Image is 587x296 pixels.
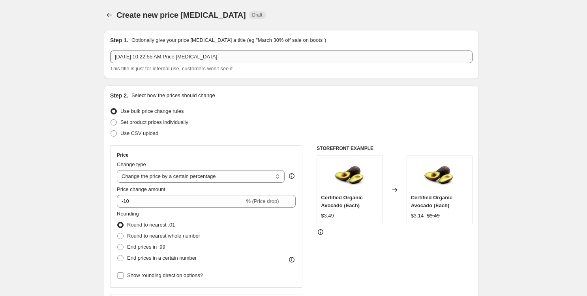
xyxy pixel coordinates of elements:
button: Price change jobs [104,9,115,21]
div: $3.14 [411,212,424,220]
span: Show rounding direction options? [127,272,203,278]
span: This title is just for internal use, customers won't see it [110,66,233,71]
p: Optionally give your price [MEDICAL_DATA] a title (eg "March 30% off sale on boots") [131,36,326,44]
span: Round to nearest .01 [127,222,175,228]
h3: Price [117,152,128,158]
span: End prices in .99 [127,244,165,250]
h2: Step 2. [110,92,128,99]
span: Rounding [117,211,139,217]
input: 30% off holiday sale [110,51,473,63]
strike: $3.49 [427,212,440,220]
div: help [288,172,296,180]
span: Draft [252,12,263,18]
span: Certified Organic Avocado (Each) [321,195,362,208]
span: Round to nearest whole number [127,233,200,239]
span: Use CSV upload [120,130,158,136]
h6: STOREFRONT EXAMPLE [317,145,473,152]
img: Avocados__18296_80x.jpg [424,160,455,191]
span: % (Price drop) [246,198,279,204]
span: Use bulk price change rules [120,108,184,114]
input: -15 [117,195,244,208]
span: Change type [117,161,146,167]
span: Certified Organic Avocado (Each) [411,195,452,208]
span: Set product prices individually [120,119,188,125]
span: End prices in a certain number [127,255,197,261]
p: Select how the prices should change [131,92,215,99]
div: $3.49 [321,212,334,220]
span: Create new price [MEDICAL_DATA] [116,11,246,19]
img: Avocados__18296_80x.jpg [334,160,366,191]
span: Price change amount [117,186,165,192]
h2: Step 1. [110,36,128,44]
